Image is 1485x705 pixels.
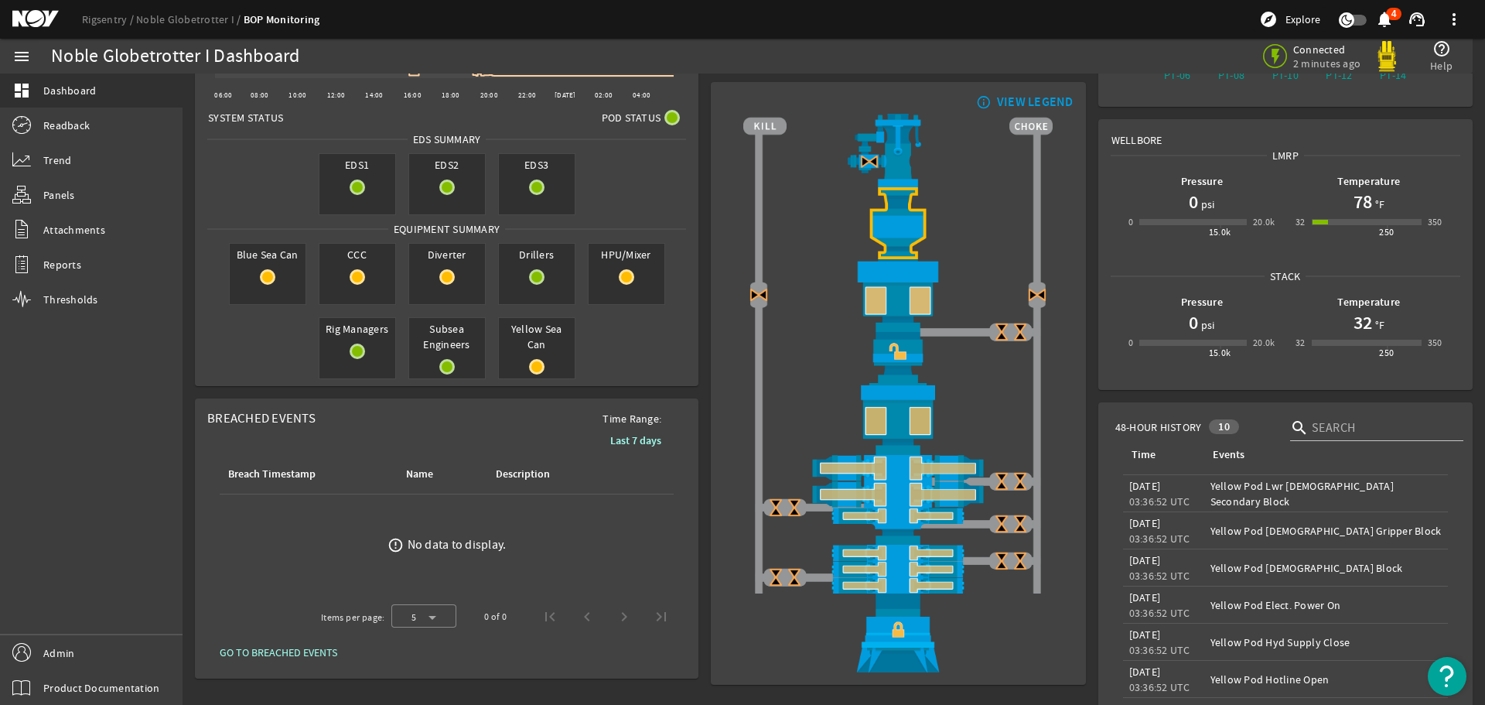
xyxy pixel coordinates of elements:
b: Pressure [1181,295,1223,310]
div: Wellbore [1099,120,1472,148]
img: BopBodyShearBottom.png [743,524,1053,544]
div: 20.0k [1253,335,1275,351]
div: 250 [1379,224,1394,240]
button: more_vert [1435,1,1473,38]
span: °F [1372,197,1385,212]
text: 04:00 [633,91,650,100]
img: ValveCloseBlock.png [992,515,1011,533]
span: EDS3 [499,154,575,176]
img: ValveCloseBlock.png [992,472,1011,491]
div: No data to display. [408,537,507,553]
legacy-datetime-component: [DATE] [1129,553,1161,567]
img: ValveCloseBlock.png [766,568,785,587]
legacy-datetime-component: [DATE] [1129,479,1161,493]
legacy-datetime-component: 03:36:52 UTC [1129,606,1190,620]
text: 14:00 [365,91,383,100]
button: 4 [1376,12,1392,28]
span: System Status [208,110,283,125]
img: ValveCloseBlock.png [992,323,1011,341]
img: ValveCloseBlock.png [1011,552,1029,570]
div: Yellow Pod Lwr [DEMOGRAPHIC_DATA] Secondary Block [1210,478,1442,509]
img: ShearRamOpenBlock.png [743,455,1053,481]
legacy-datetime-component: [DATE] [1129,516,1161,530]
div: 32 [1296,335,1306,351]
img: PipeRamOpenBlock.png [743,561,1053,577]
img: RiserConnectorUnlockBlock.png [743,332,1053,383]
text: 20:00 [480,91,498,100]
img: WellheadConnectorLockBlock.png [743,594,1053,672]
div: VIEW LEGEND [997,94,1074,110]
img: FlexJoint_Fault.png [743,187,1053,259]
span: Reports [43,257,81,272]
button: Last 7 days [598,426,674,454]
span: Subsea Engineers [409,318,485,355]
b: Temperature [1337,174,1400,189]
div: Breach Timestamp [228,466,316,483]
text: 06:00 [214,91,232,100]
div: Yellow Pod Elect. Power On [1210,597,1442,613]
i: search [1290,419,1309,437]
span: 48-Hour History [1115,419,1202,435]
span: EDS2 [409,154,485,176]
h1: 0 [1189,310,1198,335]
img: Valve2CloseBlock.png [1028,286,1046,305]
img: PipeRamOpenBlock.png [743,545,1053,561]
span: Attachments [43,222,105,238]
a: Rigsentry [82,12,136,26]
div: 0 of 0 [484,609,507,625]
img: LowerAnnularOpenBlock.png [743,383,1053,454]
text: [DATE] [555,91,576,100]
b: Temperature [1337,295,1400,310]
img: UpperAnnularOpenBlock.png [743,259,1053,332]
mat-icon: explore [1259,10,1278,29]
div: Description [496,466,550,483]
text: 16:00 [404,91,422,100]
div: 250 [1379,345,1394,361]
span: Pod Status [602,110,661,125]
span: Trend [43,152,71,168]
legacy-datetime-component: 03:36:52 UTC [1129,680,1190,694]
div: Breach Timestamp [226,466,385,483]
mat-icon: info_outline [973,96,992,108]
text: 22:00 [518,91,536,100]
div: Name [404,466,475,483]
b: Pressure [1181,174,1223,189]
span: GO TO BREACHED EVENTS [220,645,337,660]
span: Help [1430,58,1453,74]
img: Valve2CloseBlock.png [860,152,879,171]
img: ShearRamOpenBlock.png [743,481,1053,508]
div: 350 [1428,335,1442,351]
mat-icon: notifications [1375,10,1394,29]
img: Yellowpod.svg [1371,41,1402,72]
div: 32 [1296,214,1306,230]
div: Noble Globetrotter I Dashboard [51,49,300,64]
div: 0 [1128,335,1133,351]
span: CCC [319,244,395,265]
span: Explore [1285,12,1320,27]
img: ValveCloseBlock.png [1011,472,1029,491]
mat-icon: dashboard [12,81,31,100]
legacy-datetime-component: 03:36:52 UTC [1129,495,1190,508]
span: Diverter [409,244,485,265]
img: ValveCloseBlock.png [785,568,804,587]
img: RiserAdapter.png [743,114,1053,187]
span: EDS SUMMARY [408,132,486,147]
span: Breached Events [207,410,316,426]
div: Yellow Pod [DEMOGRAPHIC_DATA] Gripper Block [1210,523,1442,539]
span: Time Range: [590,411,674,426]
b: Last 7 days [610,433,661,448]
div: PT-08 [1207,67,1255,83]
img: ValveCloseBlock.png [1011,515,1029,533]
div: 10 [1209,419,1239,434]
mat-icon: error_outline [387,537,404,553]
span: psi [1198,317,1215,333]
span: Panels [43,187,75,203]
span: 2 minutes ago [1293,56,1360,70]
text: 10:00 [288,91,306,100]
button: Open Resource Center [1428,657,1466,696]
text: 18:00 [442,91,459,100]
span: Connected [1293,43,1360,56]
mat-icon: menu [12,47,31,66]
button: Explore [1253,7,1326,32]
img: PipeRamOpenBlock.png [743,577,1053,594]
